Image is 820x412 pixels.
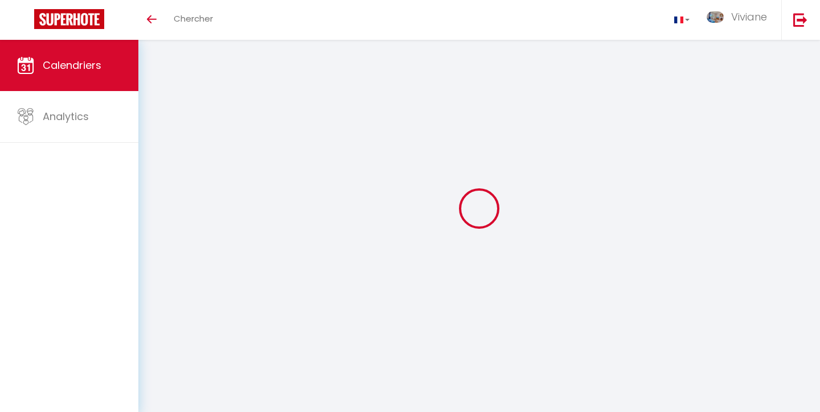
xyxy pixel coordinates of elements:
[793,13,807,27] img: logout
[707,11,724,23] img: ...
[43,109,89,123] span: Analytics
[731,10,767,24] span: Viviane
[174,13,213,24] span: Chercher
[34,9,104,29] img: Super Booking
[43,58,101,72] span: Calendriers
